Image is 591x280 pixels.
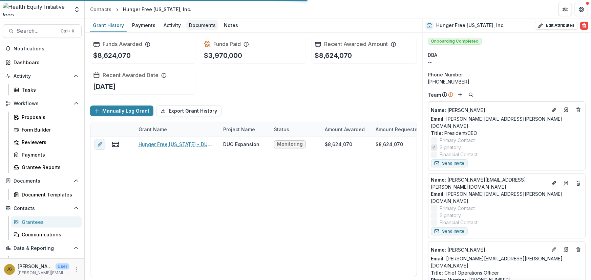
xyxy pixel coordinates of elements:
[134,122,219,137] div: Grant Name
[321,126,369,133] div: Amount Awarded
[436,23,505,28] h2: Hunger Free [US_STATE], Inc.
[221,19,241,32] a: Notes
[428,71,463,78] span: Phone Number
[431,107,547,114] p: [PERSON_NAME]
[440,137,475,144] span: Primary Contact
[186,19,218,32] a: Documents
[11,229,82,240] a: Communications
[14,206,71,211] span: Contacts
[129,20,158,30] div: Payments
[219,126,259,133] div: Project Name
[7,267,13,272] div: Jenna Grant
[277,141,303,147] span: Monitoring
[93,50,131,61] p: $8,624,070
[221,20,241,30] div: Notes
[213,41,241,47] h2: Funds Paid
[22,231,76,238] div: Communications
[219,122,270,137] div: Project Name
[11,162,82,173] a: Grantee Reports
[431,255,583,269] a: Email: [PERSON_NAME][EMAIL_ADDRESS][PERSON_NAME][DOMAIN_NAME]
[90,106,153,116] button: Manually Log Grant
[3,243,82,254] button: Open Data & Reporting
[550,106,558,114] button: Edit
[22,114,76,121] div: Proposals
[561,104,572,115] a: Go to contact
[550,246,558,254] button: Edit
[90,6,111,13] div: Contacts
[59,27,76,35] div: Ctrl + K
[440,212,461,219] span: Signatory
[3,176,82,186] button: Open Documents
[11,124,82,135] a: Form Builder
[93,81,116,92] p: [DATE]
[94,139,105,150] button: edit
[11,149,82,160] a: Payments
[428,38,482,45] span: Onboarding Completed
[431,107,547,114] a: Name: [PERSON_NAME]
[574,246,583,254] button: Deletes
[22,139,76,146] div: Reviewers
[14,101,71,107] span: Workflows
[14,73,71,79] span: Activity
[3,43,82,54] button: Notifications
[431,177,446,183] span: Name :
[72,3,82,16] button: Open entity switcher
[56,263,69,270] p: User
[428,59,586,66] div: --
[431,269,583,276] p: Chief Operations Officer
[223,141,259,148] div: DUO Expansion
[431,176,547,190] p: [PERSON_NAME][EMAIL_ADDRESS][PERSON_NAME][DOMAIN_NAME]
[321,122,372,137] div: Amount Awarded
[161,19,184,32] a: Activity
[14,178,71,184] span: Documents
[22,164,76,171] div: Grantee Reports
[431,256,445,261] span: Email:
[3,98,82,109] button: Open Workflows
[580,22,588,30] button: Delete
[372,126,425,133] div: Amount Requested
[325,141,352,148] div: $8,624,070
[14,59,76,66] div: Dashboard
[161,20,184,30] div: Activity
[156,106,221,116] button: Export Grant History
[204,50,242,61] p: $3,970,000
[574,106,583,114] button: Deletes
[431,130,583,137] p: President/CEO
[575,3,588,16] button: Get Help
[431,190,583,205] a: Email: [PERSON_NAME][EMAIL_ADDRESS][PERSON_NAME][DOMAIN_NAME]
[315,50,352,61] p: $8,624,070
[431,159,468,167] button: Send Invite
[376,141,403,148] div: $8,624,070
[18,263,53,270] p: [PERSON_NAME]
[22,151,76,158] div: Payments
[574,179,583,187] button: Deletes
[11,189,82,200] a: Document Templates
[87,4,194,14] nav: breadcrumb
[134,126,171,133] div: Grant Name
[90,19,127,32] a: Grant History
[431,176,547,190] a: Name: [PERSON_NAME][EMAIL_ADDRESS][PERSON_NAME][DOMAIN_NAME]
[440,205,475,212] span: Primary Contact
[14,46,79,52] span: Notifications
[3,24,82,38] button: Search...
[431,130,443,136] span: Title :
[3,71,82,81] button: Open Activity
[535,22,577,30] button: Edit Attributes
[561,178,572,189] a: Go to contact
[431,270,443,276] span: Title :
[270,122,321,137] div: Status
[431,191,445,197] span: Email:
[431,116,445,122] span: Email:
[103,72,159,78] h2: Recent Awarded Date
[440,219,478,226] span: Financial Contact
[18,270,69,276] p: [PERSON_NAME][EMAIL_ADDRESS][PERSON_NAME][DATE][DOMAIN_NAME]
[561,244,572,255] a: Go to contact
[270,126,293,133] div: Status
[186,20,218,30] div: Documents
[14,246,71,251] span: Data & Reporting
[440,144,461,151] span: Signatory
